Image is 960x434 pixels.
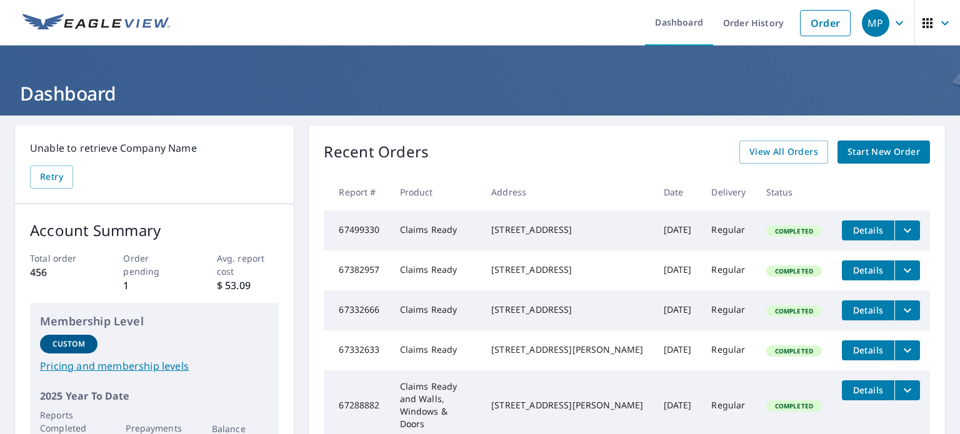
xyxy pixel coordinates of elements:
img: EV Logo [22,14,170,32]
p: Avg. report cost [217,252,279,278]
td: [DATE] [654,250,702,290]
td: 67332666 [324,290,389,330]
a: Order [800,10,851,36]
th: Status [756,174,832,210]
span: Completed [767,267,821,275]
p: Account Summary [30,219,279,242]
button: detailsBtn-67332633 [842,340,894,360]
span: Completed [767,402,821,410]
span: Details [849,264,887,276]
td: Claims Ready [390,210,482,250]
button: filesDropdownBtn-67382957 [894,260,920,280]
button: detailsBtn-67382957 [842,260,894,280]
p: 1 [123,278,186,293]
button: detailsBtn-67288882 [842,380,894,400]
td: Claims Ready [390,330,482,370]
th: Date [654,174,702,210]
p: $ 53.09 [217,278,279,293]
th: Delivery [701,174,756,210]
td: [DATE] [654,210,702,250]
td: Regular [701,210,756,250]
div: [STREET_ADDRESS] [491,303,643,316]
button: detailsBtn-67499330 [842,220,894,240]
td: [DATE] [654,290,702,330]
p: Unable to retrieve Company Name [30,141,279,155]
div: [STREET_ADDRESS] [491,224,643,236]
a: View All Orders [739,141,828,164]
p: 456 [30,265,92,280]
p: Membership Level [40,313,269,330]
th: Product [390,174,482,210]
button: filesDropdownBtn-67332633 [894,340,920,360]
span: Retry [40,169,63,185]
th: Address [481,174,653,210]
td: Regular [701,290,756,330]
p: Recent Orders [324,141,429,164]
td: Claims Ready [390,250,482,290]
button: Retry [30,165,73,189]
td: 67332633 [324,330,389,370]
h1: Dashboard [15,81,945,106]
div: [STREET_ADDRESS] [491,264,643,276]
button: filesDropdownBtn-67499330 [894,220,920,240]
button: filesDropdownBtn-67332666 [894,300,920,320]
span: Start New Order [847,144,920,160]
span: Details [849,384,887,396]
td: Regular [701,330,756,370]
button: filesDropdownBtn-67288882 [894,380,920,400]
span: Completed [767,347,821,355]
td: 67382957 [324,250,389,290]
span: Details [849,224,887,236]
span: Completed [767,227,821,235]
p: Total order [30,252,92,265]
span: Details [849,344,887,356]
div: [STREET_ADDRESS][PERSON_NAME] [491,343,643,356]
div: [STREET_ADDRESS][PERSON_NAME] [491,399,643,412]
p: 2025 Year To Date [40,388,269,403]
td: Regular [701,250,756,290]
p: Order pending [123,252,186,278]
a: Start New Order [837,141,930,164]
span: Details [849,304,887,316]
span: View All Orders [749,144,818,160]
div: MP [862,9,889,37]
button: detailsBtn-67332666 [842,300,894,320]
span: Completed [767,307,821,315]
p: Custom [52,338,85,350]
td: 67499330 [324,210,389,250]
a: Pricing and membership levels [40,358,269,373]
td: [DATE] [654,330,702,370]
th: Report # [324,174,389,210]
td: Claims Ready [390,290,482,330]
